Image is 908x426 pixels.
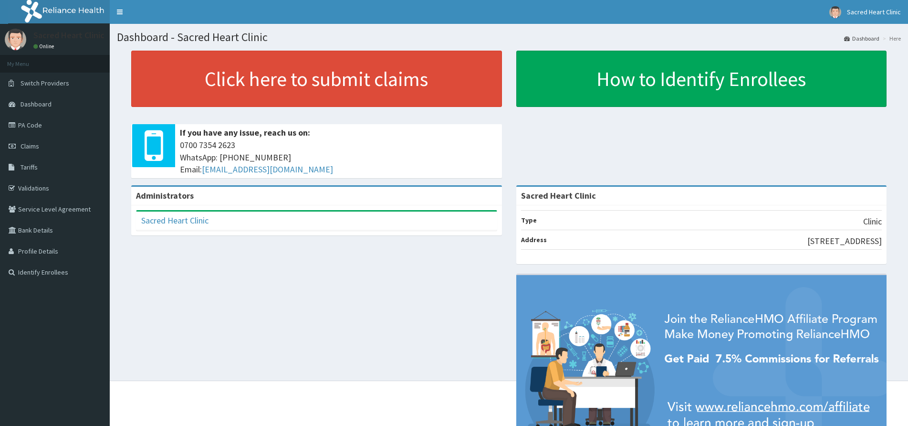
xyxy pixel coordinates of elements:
[131,51,502,107] a: Click here to submit claims
[180,139,497,176] span: 0700 7354 2623 WhatsApp: [PHONE_NUMBER] Email:
[136,190,194,201] b: Administrators
[21,142,39,150] span: Claims
[21,163,38,171] span: Tariffs
[21,100,52,108] span: Dashboard
[117,31,901,43] h1: Dashboard - Sacred Heart Clinic
[5,29,26,50] img: User Image
[880,34,901,43] li: Here
[521,235,547,244] b: Address
[844,34,879,43] a: Dashboard
[141,215,209,226] a: Sacred Heart Clinic
[202,164,333,175] a: [EMAIL_ADDRESS][DOMAIN_NAME]
[829,6,841,18] img: User Image
[21,79,69,87] span: Switch Providers
[180,127,310,138] b: If you have any issue, reach us on:
[863,215,882,228] p: Clinic
[516,51,887,107] a: How to Identify Enrollees
[807,235,882,247] p: [STREET_ADDRESS]
[521,190,596,201] strong: Sacred Heart Clinic
[521,216,537,224] b: Type
[847,8,901,16] span: Sacred Heart Clinic
[33,31,104,40] p: Sacred Heart Clinic
[33,43,56,50] a: Online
